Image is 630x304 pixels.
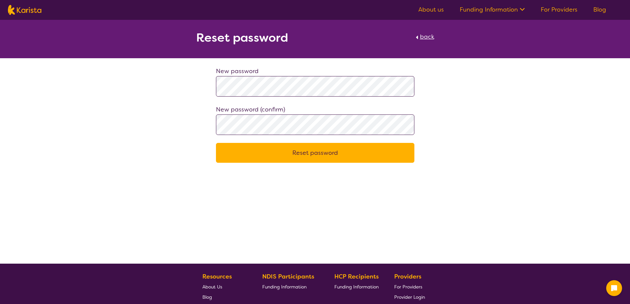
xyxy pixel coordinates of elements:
b: HCP Recipients [334,273,379,281]
h2: Reset password [196,32,288,44]
a: Blog [202,292,247,302]
a: Provider Login [394,292,425,302]
span: Provider Login [394,294,425,300]
span: Blog [202,294,212,300]
a: Funding Information [460,6,525,14]
label: New password [216,67,259,75]
span: About Us [202,284,222,290]
label: New password (confirm) [216,106,285,113]
span: back [420,33,434,41]
span: Funding Information [262,284,307,290]
a: back [414,32,434,46]
a: Funding Information [334,282,379,292]
button: Reset password [216,143,414,163]
a: For Providers [394,282,425,292]
b: Providers [394,273,421,281]
b: Resources [202,273,232,281]
a: About Us [202,282,247,292]
a: For Providers [541,6,577,14]
a: About us [418,6,444,14]
b: NDIS Participants [262,273,314,281]
span: For Providers [394,284,422,290]
a: Blog [593,6,606,14]
img: Karista logo [8,5,41,15]
a: Funding Information [262,282,319,292]
span: Funding Information [334,284,379,290]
